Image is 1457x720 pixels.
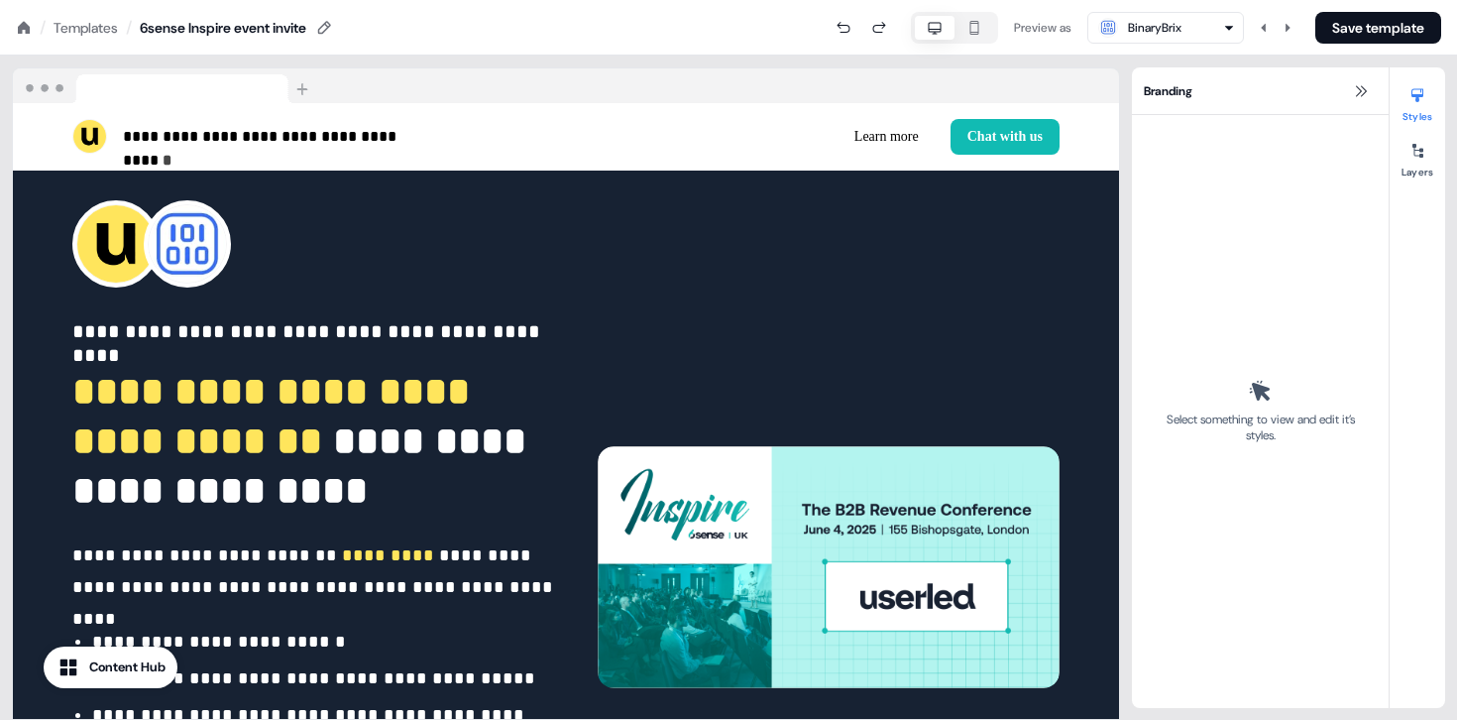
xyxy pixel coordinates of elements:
div: / [40,17,46,39]
button: Styles [1390,79,1445,123]
div: Branding [1132,67,1389,115]
img: Image [598,446,1060,688]
div: Content Hub [89,658,166,677]
a: Templates [54,18,118,38]
div: Learn moreChat with us [574,119,1060,155]
div: 6sense Inspire event invite [140,18,306,38]
div: Select something to view and edit it’s styles. [1160,412,1361,443]
button: Chat with us [951,119,1060,155]
img: Browser topbar [13,68,317,104]
div: / [126,17,132,39]
button: Save template [1315,12,1441,44]
div: Preview as [1014,18,1071,38]
button: Content Hub [44,647,177,688]
button: Layers [1390,135,1445,179]
div: BinaryBrix [1128,18,1181,38]
button: BinaryBrix [1087,12,1244,44]
button: Learn more [839,119,935,155]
